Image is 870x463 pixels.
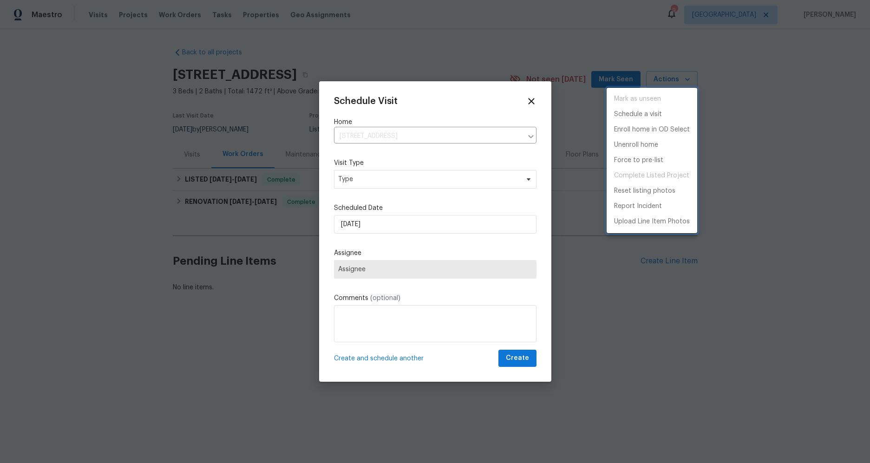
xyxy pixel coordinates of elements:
[614,125,690,135] p: Enroll home in OD Select
[614,110,662,119] p: Schedule a visit
[614,140,658,150] p: Unenroll home
[614,202,662,211] p: Report Incident
[614,217,690,227] p: Upload Line Item Photos
[607,168,697,183] span: Project is already completed
[614,156,663,165] p: Force to pre-list
[614,186,675,196] p: Reset listing photos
